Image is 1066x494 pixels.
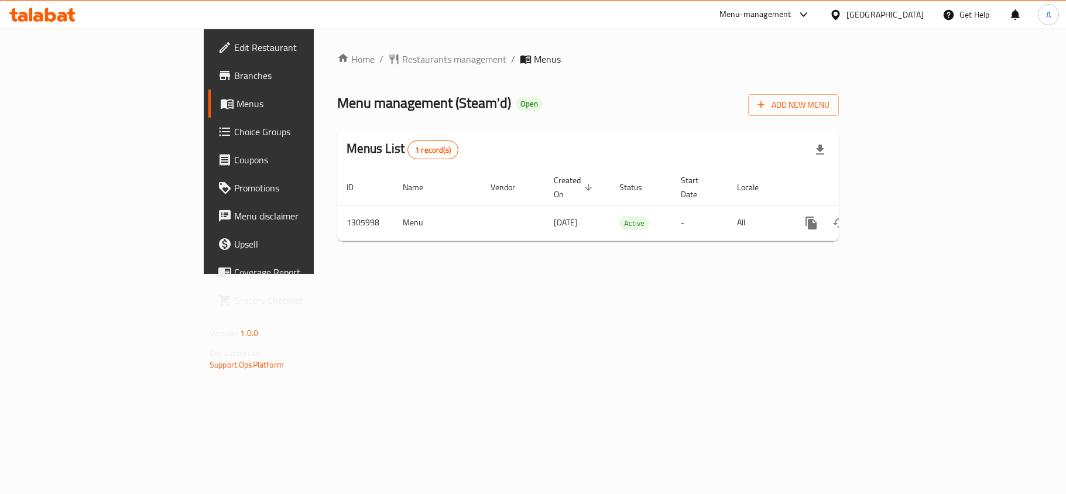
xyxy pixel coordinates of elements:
[208,33,382,61] a: Edit Restaurant
[337,90,511,116] span: Menu management ( Steam'd )
[240,325,258,341] span: 1.0.0
[671,205,728,241] td: -
[402,52,506,66] span: Restaurants management
[234,125,372,139] span: Choice Groups
[554,173,596,201] span: Created On
[234,68,372,83] span: Branches
[1046,8,1051,21] span: A
[234,153,372,167] span: Coupons
[347,140,458,159] h2: Menus List
[806,136,834,164] div: Export file
[511,52,515,66] li: /
[554,215,578,230] span: [DATE]
[234,265,372,279] span: Coverage Report
[208,286,382,314] a: Grocery Checklist
[619,217,649,230] span: Active
[719,8,791,22] div: Menu-management
[619,180,657,194] span: Status
[234,293,372,307] span: Grocery Checklist
[516,99,543,109] span: Open
[393,205,481,241] td: Menu
[234,209,372,223] span: Menu disclaimer
[728,205,788,241] td: All
[210,357,284,372] a: Support.OpsPlatform
[846,8,924,21] div: [GEOGRAPHIC_DATA]
[236,97,372,111] span: Menus
[208,118,382,146] a: Choice Groups
[208,258,382,286] a: Coverage Report
[403,180,438,194] span: Name
[210,325,238,341] span: Version:
[757,98,830,112] span: Add New Menu
[210,345,263,361] span: Get support on:
[337,170,919,241] table: enhanced table
[408,145,458,156] span: 1 record(s)
[388,52,506,66] a: Restaurants management
[208,230,382,258] a: Upsell
[797,209,825,237] button: more
[619,216,649,230] div: Active
[234,40,372,54] span: Edit Restaurant
[516,97,543,111] div: Open
[208,174,382,202] a: Promotions
[208,61,382,90] a: Branches
[534,52,561,66] span: Menus
[208,146,382,174] a: Coupons
[748,94,839,116] button: Add New Menu
[337,52,839,66] nav: breadcrumb
[788,170,919,205] th: Actions
[347,180,369,194] span: ID
[208,90,382,118] a: Menus
[491,180,530,194] span: Vendor
[737,180,774,194] span: Locale
[681,173,714,201] span: Start Date
[208,202,382,230] a: Menu disclaimer
[407,140,458,159] div: Total records count
[825,209,854,237] button: Change Status
[234,237,372,251] span: Upsell
[234,181,372,195] span: Promotions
